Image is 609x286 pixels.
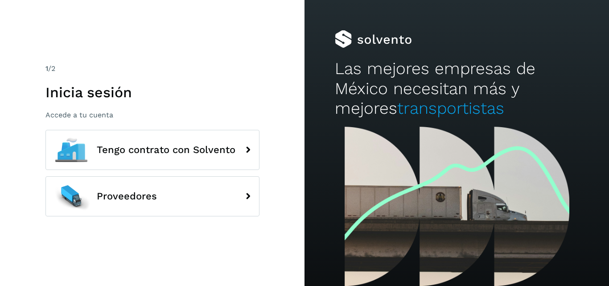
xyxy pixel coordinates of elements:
[397,99,504,118] span: transportistas
[45,130,259,170] button: Tengo contrato con Solvento
[45,176,259,216] button: Proveedores
[45,63,259,74] div: /2
[97,191,157,202] span: Proveedores
[335,59,578,118] h2: Las mejores empresas de México necesitan más y mejores
[45,84,259,101] h1: Inicia sesión
[97,145,235,155] span: Tengo contrato con Solvento
[45,111,259,119] p: Accede a tu cuenta
[45,64,48,73] span: 1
